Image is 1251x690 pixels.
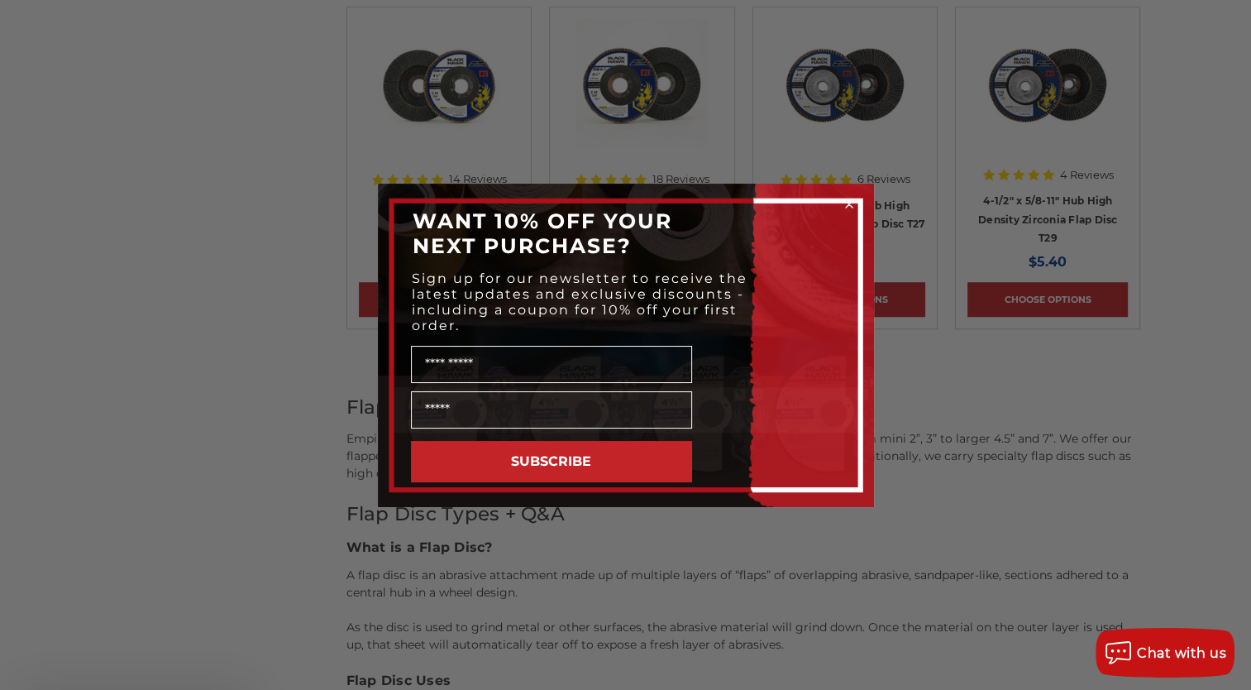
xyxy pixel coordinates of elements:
span: WANT 10% OFF YOUR NEXT PURCHASE? [413,208,672,258]
span: Sign up for our newsletter to receive the latest updates and exclusive discounts - including a co... [412,271,747,333]
button: Chat with us [1096,628,1234,678]
span: Chat with us [1137,645,1226,661]
button: Close dialog [841,196,857,213]
button: SUBSCRIBE [411,441,692,482]
input: Email [411,391,692,429]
